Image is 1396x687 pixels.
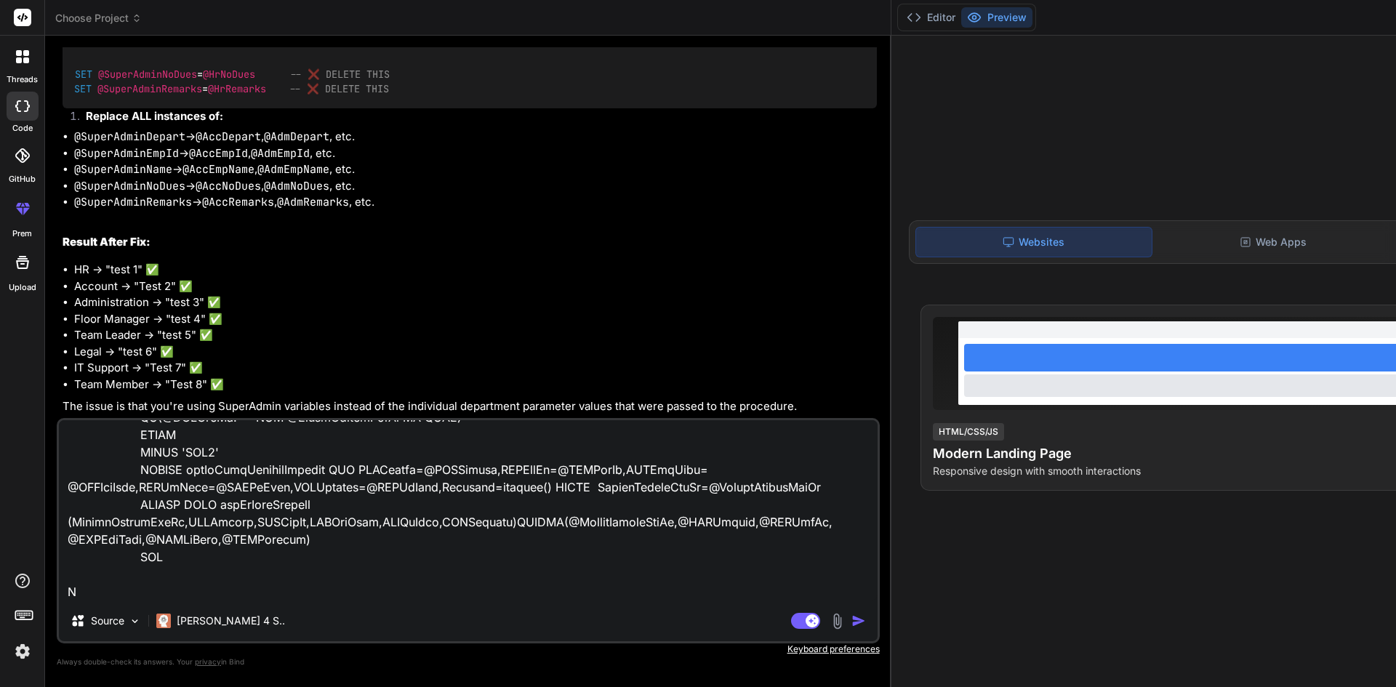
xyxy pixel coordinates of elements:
[86,109,223,123] strong: Replace ALL instances of:
[202,195,274,209] code: @AccRemarks
[961,7,1032,28] button: Preview
[196,179,261,193] code: @AccNoDues
[156,614,171,628] img: Claude 4 Sonnet
[74,146,179,161] code: @SuperAdminEmpId
[933,423,1004,441] div: HTML/CSS/JS
[277,195,349,209] code: @AdmRemarks
[98,68,197,81] span: @SuperAdminNoDues
[75,68,92,81] span: SET
[74,262,877,278] li: HR → "test 1" ✅
[10,639,35,664] img: settings
[74,179,185,193] code: @SuperAdminNoDues
[7,73,38,86] label: threads
[74,129,185,144] code: @SuperAdminDepart
[74,178,877,195] li: → , , etc.
[57,655,880,669] p: Always double-check its answers. Your in Bind
[290,68,390,81] span: -- ❌ DELETE THIS
[74,294,877,311] li: Administration → "test 3" ✅
[55,11,142,25] span: Choose Project
[264,179,329,193] code: @AdmNoDues
[12,228,32,240] label: prem
[74,129,877,145] li: → , , etc.
[74,145,877,162] li: → , , etc.
[59,420,878,600] textarea: LO(@IpsumDolorSitAm CO ADI ELIT) SEDDO --EIU @TempoRinciDiDunt=@UtLaBore --ETD @MagnaAliquAenimad...
[129,615,141,627] img: Pick Models
[91,614,124,628] p: Source
[74,311,877,328] li: Floor Manager → "test 4" ✅
[196,129,261,144] code: @AccDepart
[177,614,285,628] p: [PERSON_NAME] 4 S..
[829,613,846,630] img: attachment
[257,162,329,177] code: @AdmEmpName
[63,398,877,415] p: The issue is that you're using SuperAdmin variables instead of the individual department paramete...
[189,146,248,161] code: @AccEmpId
[74,162,172,177] code: @SuperAdminName
[289,83,389,96] span: -- ❌ DELETE THIS
[9,173,36,185] label: GitHub
[9,281,36,294] label: Upload
[74,194,877,211] li: → , , etc.
[74,161,877,178] li: → , , etc.
[63,235,151,249] strong: Result After Fix:
[97,83,202,96] span: @SuperAdminRemarks
[251,146,310,161] code: @AdmEmpId
[1155,227,1391,257] div: Web Apps
[208,83,266,96] span: @HrRemarks
[182,162,254,177] code: @AccEmpName
[57,643,880,655] p: Keyboard preferences
[74,377,877,393] li: Team Member → "Test 8" ✅
[203,68,255,81] span: @HrNoDues
[851,614,866,628] img: icon
[74,278,877,295] li: Account → "Test 2" ✅
[74,83,92,96] span: SET
[12,122,33,134] label: code
[74,327,877,344] li: Team Leader → "test 5" ✅
[901,7,961,28] button: Editor
[202,83,208,96] span: =
[74,195,192,209] code: @SuperAdminRemarks
[264,129,329,144] code: @AdmDepart
[74,360,877,377] li: IT Support → "Test 7" ✅
[197,68,203,81] span: =
[195,657,221,666] span: privacy
[915,227,1152,257] div: Websites
[74,344,877,361] li: Legal → "test 6" ✅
